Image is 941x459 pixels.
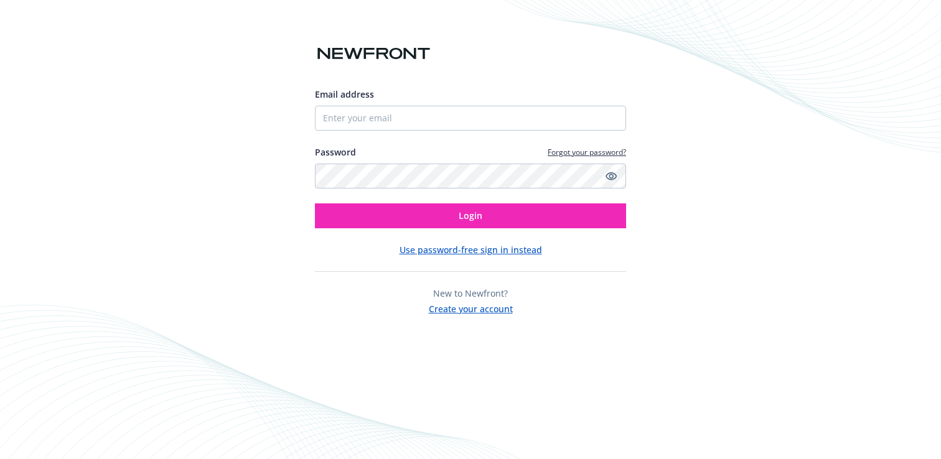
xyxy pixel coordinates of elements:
button: Create your account [429,300,513,315]
img: Newfront logo [315,43,433,65]
span: Email address [315,88,374,100]
a: Show password [604,169,619,183]
span: New to Newfront? [433,287,508,299]
input: Enter your email [315,106,626,131]
label: Password [315,146,356,159]
button: Use password-free sign in instead [400,243,542,256]
button: Login [315,203,626,228]
input: Enter your password [315,164,626,188]
span: Login [459,210,482,221]
a: Forgot your password? [548,147,626,157]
